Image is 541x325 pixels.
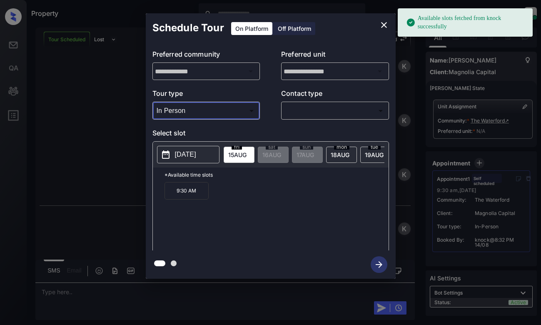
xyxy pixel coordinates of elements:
[281,49,389,62] p: Preferred unit
[331,151,349,158] span: 18 AUG
[152,128,389,141] p: Select slot
[360,147,391,163] div: date-select
[232,145,242,150] span: fri
[146,13,231,42] h2: Schedule Tour
[231,22,272,35] div: On Platform
[165,167,389,182] p: *Available time slots
[274,22,315,35] div: Off Platform
[165,182,209,200] p: 9:30 AM
[155,104,258,117] div: In Person
[157,146,219,163] button: [DATE]
[224,147,254,163] div: date-select
[406,11,526,34] div: Available slots fetched from knock successfully
[175,150,196,160] p: [DATE]
[334,145,349,150] span: mon
[368,145,381,150] span: tue
[326,147,357,163] div: date-select
[365,151,384,158] span: 19 AUG
[376,17,392,33] button: close
[228,151,247,158] span: 15 AUG
[281,88,389,102] p: Contact type
[152,49,260,62] p: Preferred community
[152,88,260,102] p: Tour type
